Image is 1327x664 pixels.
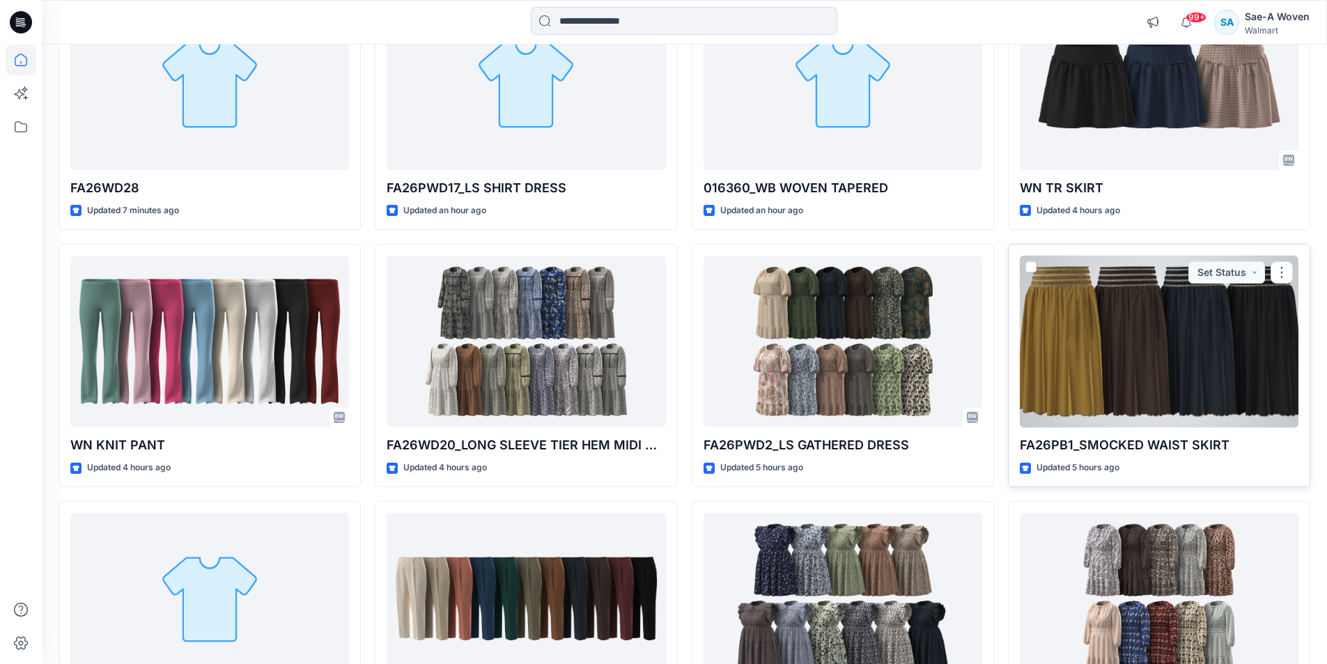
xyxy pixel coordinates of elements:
a: FA26WD20_LONG SLEEVE TIER HEM MIDI DRESS [387,256,665,428]
p: FA26WD28 [70,178,349,198]
p: Updated 4 hours ago [87,461,171,475]
p: Updated 7 minutes ago [87,203,179,218]
p: 016360_WB WOVEN TAPERED [704,178,982,198]
p: Updated 5 hours ago [720,461,803,475]
div: Walmart [1245,25,1310,36]
p: FA26WD20_LONG SLEEVE TIER HEM MIDI DRESS [387,435,665,455]
p: Updated 4 hours ago [403,461,487,475]
p: FA26PB1_SMOCKED WAIST SKIRT [1020,435,1298,455]
div: Sae-A Woven [1245,8,1310,25]
p: Updated 5 hours ago [1037,461,1119,475]
div: SA [1214,10,1239,35]
p: WN TR SKIRT [1020,178,1298,198]
p: FA26PWD2_LS GATHERED DRESS [704,435,982,455]
p: Updated an hour ago [403,203,486,218]
a: WN KNIT PANT [70,256,349,428]
p: Updated an hour ago [720,203,803,218]
p: WN KNIT PANT [70,435,349,455]
p: FA26PWD17_LS SHIRT DRESS [387,178,665,198]
span: 99+ [1186,12,1206,23]
a: FA26PB1_SMOCKED WAIST SKIRT [1020,256,1298,428]
p: Updated 4 hours ago [1037,203,1120,218]
a: FA26PWD2_LS GATHERED DRESS [704,256,982,428]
